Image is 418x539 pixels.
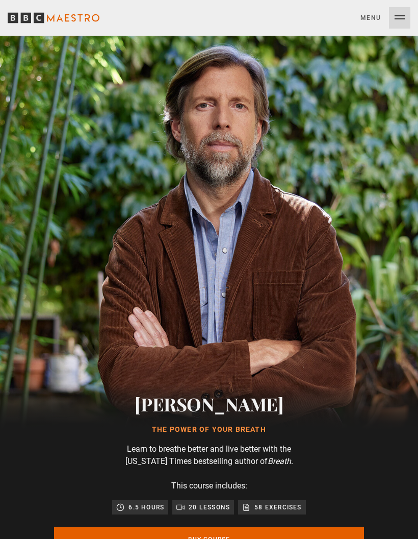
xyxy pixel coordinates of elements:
[8,10,99,26] svg: BBC Maestro
[107,480,311,492] p: This course includes:
[54,391,364,416] h2: [PERSON_NAME]
[268,456,291,466] i: Breath
[360,7,410,29] button: Toggle navigation
[54,425,364,435] h1: The Power of Your Breath
[107,443,311,468] p: Learn to breathe better and live better with the [US_STATE] Times bestselling author of .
